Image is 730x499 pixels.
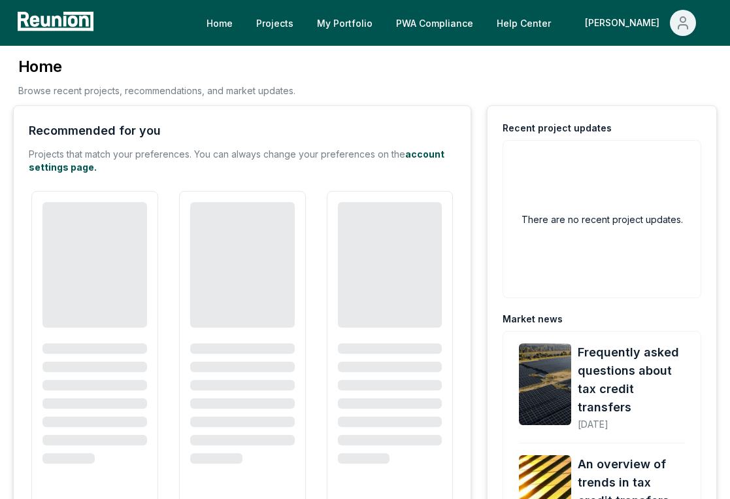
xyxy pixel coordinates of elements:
a: Help Center [486,10,561,36]
h2: There are no recent project updates. [522,213,683,226]
div: [PERSON_NAME] [585,10,665,36]
a: PWA Compliance [386,10,484,36]
div: Recent project updates [503,122,612,135]
span: Projects that match your preferences. You can always change your preferences on the [29,148,405,160]
div: Recommended for you [29,122,161,140]
a: Home [196,10,243,36]
a: Projects [246,10,304,36]
div: Market news [503,313,563,326]
nav: Main [196,10,717,36]
p: Browse recent projects, recommendations, and market updates. [18,84,295,97]
h3: Home [18,56,295,77]
button: [PERSON_NAME] [574,10,706,36]
img: Frequently asked questions about tax credit transfers [519,343,571,425]
a: My Portfolio [307,10,383,36]
a: Frequently asked questions about tax credit transfers [519,343,571,431]
a: Frequently asked questions about tax credit transfers [578,343,685,417]
div: [DATE] [578,408,685,431]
